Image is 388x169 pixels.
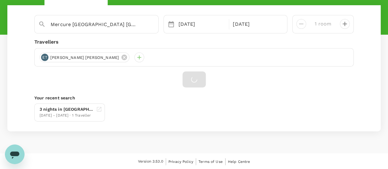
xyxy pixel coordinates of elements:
div: 3 nights in [GEOGRAPHIC_DATA] [GEOGRAPHIC_DATA] On [GEOGRAPHIC_DATA] [40,106,94,113]
div: [DATE] [176,18,228,30]
div: ET [41,54,48,61]
div: ET[PERSON_NAME] [PERSON_NAME] [40,52,129,62]
a: Privacy Policy [168,158,193,165]
a: Help Centre [228,158,250,165]
span: Terms of Use [198,159,223,164]
div: Travellers [34,38,354,46]
a: Terms of Use [198,158,223,165]
iframe: Button to launch messaging window [5,144,25,164]
p: Your recent search [34,95,354,101]
button: decrease [340,19,350,29]
span: Version 3.53.0 [138,159,163,165]
input: Add rooms [311,19,335,29]
span: [PERSON_NAME] [PERSON_NAME] [47,55,123,61]
input: Search cities, hotels, work locations [51,20,137,29]
div: [DATE] - [DATE] · 1 Traveller [40,113,94,119]
div: [DATE] [230,18,282,30]
button: Open [154,24,155,25]
span: Privacy Policy [168,159,193,164]
span: Help Centre [228,159,250,164]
